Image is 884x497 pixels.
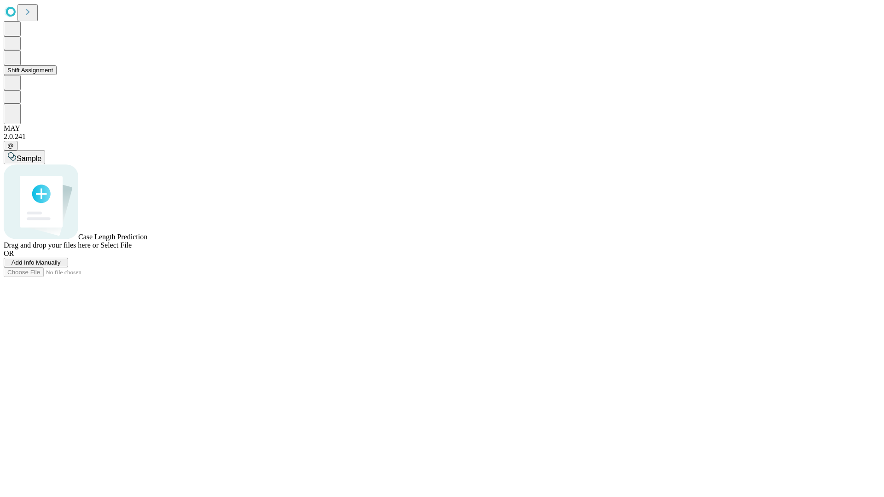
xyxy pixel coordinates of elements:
[17,155,41,162] span: Sample
[7,142,14,149] span: @
[4,249,14,257] span: OR
[4,133,880,141] div: 2.0.241
[12,259,61,266] span: Add Info Manually
[78,233,147,241] span: Case Length Prediction
[4,65,57,75] button: Shift Assignment
[4,150,45,164] button: Sample
[4,141,17,150] button: @
[100,241,132,249] span: Select File
[4,241,99,249] span: Drag and drop your files here or
[4,124,880,133] div: MAY
[4,258,68,267] button: Add Info Manually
